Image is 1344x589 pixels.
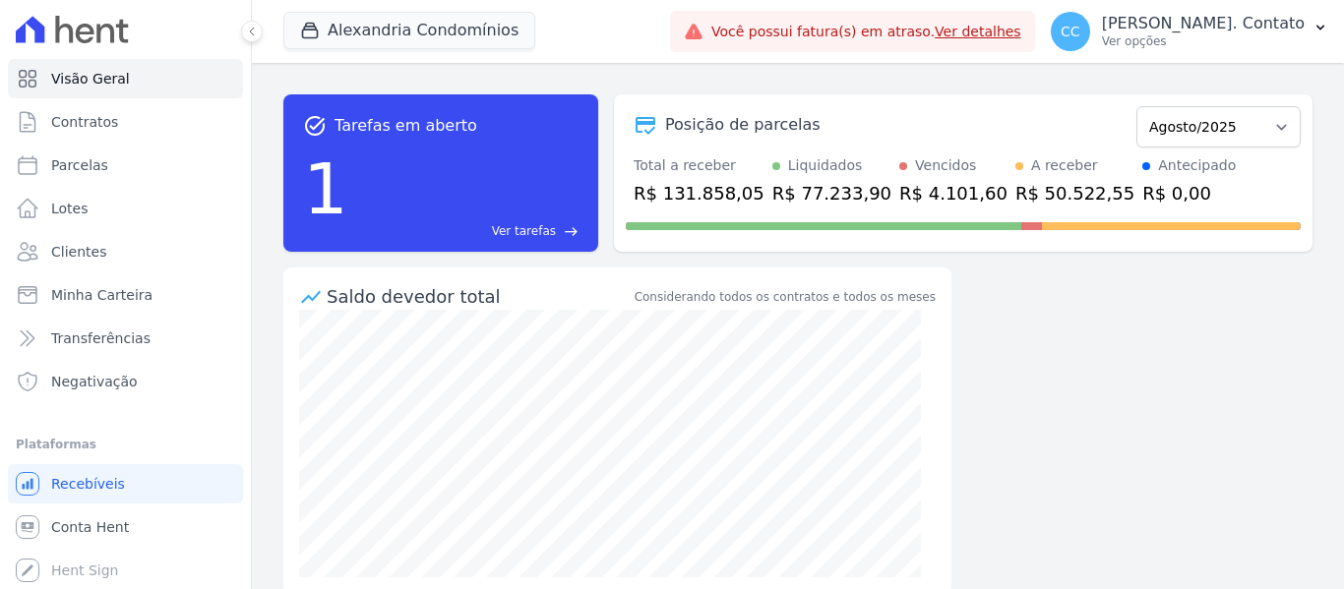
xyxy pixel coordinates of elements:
[8,362,243,401] a: Negativação
[1158,155,1236,176] div: Antecipado
[335,114,477,138] span: Tarefas em aberto
[8,275,243,315] a: Minha Carteira
[51,517,129,537] span: Conta Hent
[1142,180,1236,206] div: R$ 0,00
[283,12,535,49] button: Alexandria Condomínios
[634,155,764,176] div: Total a receber
[51,328,151,348] span: Transferências
[8,507,243,547] a: Conta Hent
[1035,4,1344,59] button: CC [PERSON_NAME]. Contato Ver opções
[51,285,153,305] span: Minha Carteira
[8,146,243,185] a: Parcelas
[8,102,243,142] a: Contratos
[16,433,235,456] div: Plataformas
[51,372,138,391] span: Negativação
[51,155,108,175] span: Parcelas
[492,222,556,240] span: Ver tarefas
[51,69,130,88] span: Visão Geral
[1061,25,1080,38] span: CC
[1015,180,1134,206] div: R$ 50.522,55
[634,180,764,206] div: R$ 131.858,05
[772,180,891,206] div: R$ 77.233,90
[51,474,125,494] span: Recebíveis
[8,189,243,228] a: Lotes
[8,319,243,358] a: Transferências
[51,199,89,218] span: Lotes
[899,180,1008,206] div: R$ 4.101,60
[711,22,1021,42] span: Você possui fatura(s) em atraso.
[788,155,863,176] div: Liquidados
[564,224,579,239] span: east
[303,138,348,240] div: 1
[51,242,106,262] span: Clientes
[1102,14,1305,33] p: [PERSON_NAME]. Contato
[8,232,243,271] a: Clientes
[665,113,821,137] div: Posição de parcelas
[1102,33,1305,49] p: Ver opções
[1031,155,1098,176] div: A receber
[356,222,579,240] a: Ver tarefas east
[303,114,327,138] span: task_alt
[327,283,631,310] div: Saldo devedor total
[8,464,243,503] a: Recebíveis
[51,112,118,132] span: Contratos
[635,288,936,306] div: Considerando todos os contratos e todos os meses
[8,59,243,98] a: Visão Geral
[915,155,976,176] div: Vencidos
[935,24,1021,39] a: Ver detalhes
